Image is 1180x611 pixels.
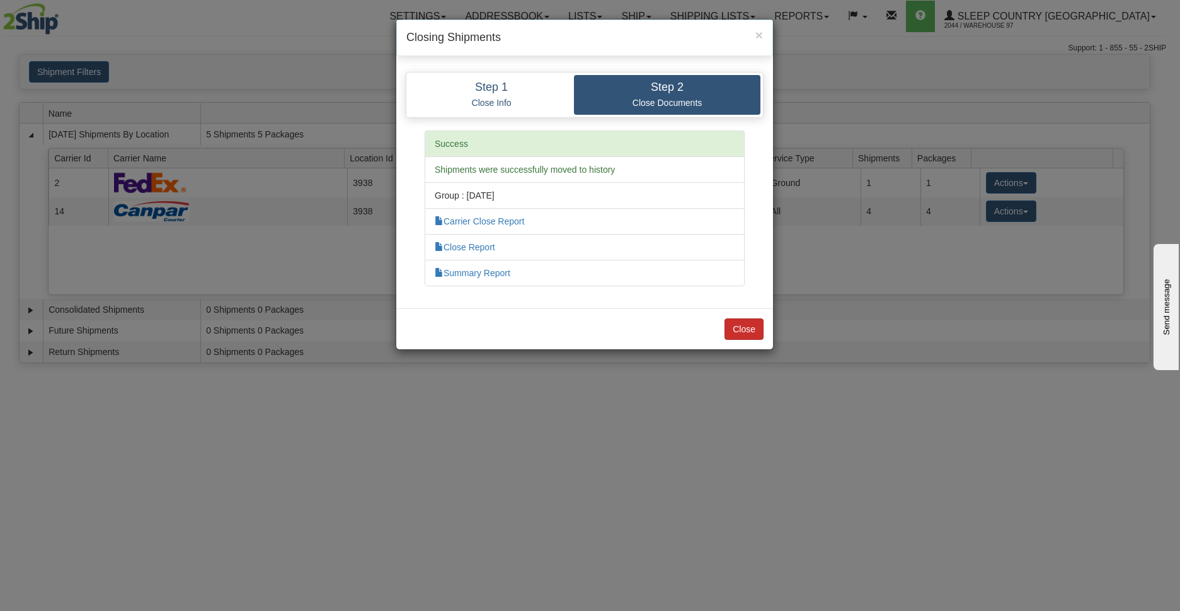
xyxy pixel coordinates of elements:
[425,182,745,209] li: Group : [DATE]
[406,30,763,46] h4: Closing Shipments
[418,97,564,108] p: Close Info
[435,216,524,226] a: Carrier Close Report
[425,156,745,183] li: Shipments were successfully moved to history
[755,28,763,42] button: Close
[755,28,763,42] span: ×
[425,131,745,157] li: Success
[725,318,764,340] button: Close
[574,75,760,115] a: Step 2 Close Documents
[583,81,751,94] h4: Step 2
[583,97,751,108] p: Close Documents
[1151,241,1179,370] iframe: chat widget
[9,11,117,20] div: Send message
[409,75,574,115] a: Step 1 Close Info
[435,242,495,252] a: Close Report
[418,81,564,94] h4: Step 1
[435,268,510,278] a: Summary Report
